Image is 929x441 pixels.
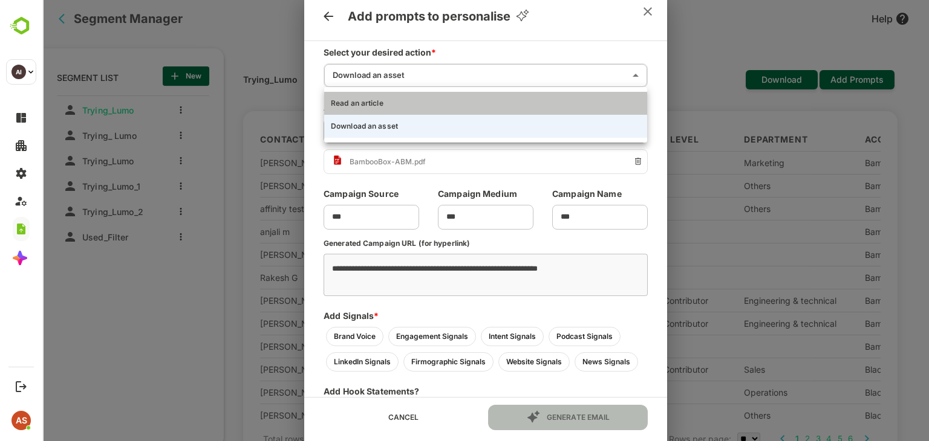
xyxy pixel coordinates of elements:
div: AS [11,411,31,430]
img: BambooboxLogoMark.f1c84d78b4c51b1a7b5f700c9845e183.svg [6,14,37,37]
button: Logout [13,378,29,394]
li: Download an asset [282,115,605,138]
div: AI [11,65,26,79]
li: Read an article [282,92,605,115]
